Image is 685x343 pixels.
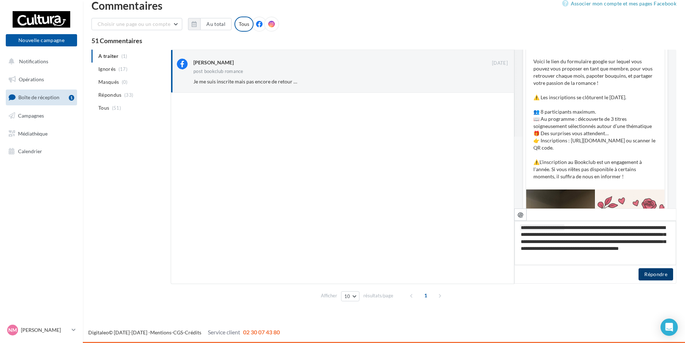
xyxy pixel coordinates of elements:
[4,54,76,69] button: Notifications
[344,293,350,299] span: 10
[18,130,48,136] span: Médiathèque
[173,329,183,335] a: CGS
[6,34,77,46] button: Nouvelle campagne
[4,72,79,87] a: Opérations
[112,105,121,111] span: (51)
[514,209,527,221] button: @
[518,211,524,218] i: @
[98,104,109,111] span: Tous
[8,326,17,334] span: NM
[193,69,243,74] div: post bookclub romance
[18,113,44,119] span: Campagnes
[188,18,232,30] button: Au total
[19,76,44,82] span: Opérations
[18,148,42,154] span: Calendrier
[533,15,657,180] p: [BOOKCLUB ROMANCE] Votre magasin Cultura Saran, et plus précisément votre libraire Mélina, prépar...
[185,329,201,335] a: Crédits
[200,18,232,30] button: Au total
[98,65,116,73] span: Ignorés
[420,290,431,301] span: 1
[492,60,508,67] span: [DATE]
[21,326,69,334] p: [PERSON_NAME]
[98,91,122,99] span: Répondus
[4,108,79,123] a: Campagnes
[4,144,79,159] a: Calendrier
[363,292,393,299] span: résultats/page
[661,319,678,336] div: Open Intercom Messenger
[193,78,297,84] span: Je me suis inscrite mais pas encore de retour …
[639,268,673,280] button: Répondre
[150,329,171,335] a: Mentions
[88,329,280,335] span: © [DATE]-[DATE] - - -
[118,66,127,72] span: (17)
[91,18,182,30] button: Choisir une page ou un compte
[321,292,337,299] span: Afficher
[18,94,59,100] span: Boîte de réception
[4,90,79,105] a: Boîte de réception1
[341,291,359,301] button: 10
[88,329,109,335] a: Digitaleo
[69,95,74,101] div: 1
[4,126,79,141] a: Médiathèque
[243,329,280,335] span: 02 30 07 43 80
[98,21,170,27] span: Choisir une page ou un compte
[19,58,48,64] span: Notifications
[124,92,133,98] span: (33)
[234,17,254,32] div: Tous
[6,323,77,337] a: NM [PERSON_NAME]
[91,37,676,44] div: 51 Commentaires
[193,59,234,66] div: [PERSON_NAME]
[122,79,128,85] span: (0)
[98,78,119,86] span: Masqués
[208,329,240,335] span: Service client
